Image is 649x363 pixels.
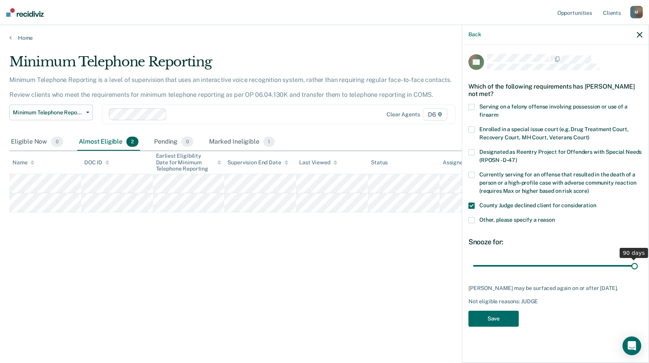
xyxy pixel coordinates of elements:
[227,159,288,166] div: Supervision End Date
[423,108,447,121] span: D6
[51,137,63,147] span: 0
[620,248,648,258] div: 90 days
[9,54,496,76] div: Minimum Telephone Reporting
[468,311,519,327] button: Save
[181,137,193,147] span: 0
[9,34,640,41] a: Home
[479,217,555,223] span: Other, please specify a reason
[468,238,642,246] div: Snooze for:
[479,202,596,208] span: County Judge declined client for consideration
[84,159,109,166] div: DOC ID
[468,298,642,305] div: Not eligible reasons: JUDGE
[263,137,275,147] span: 1
[13,109,83,116] span: Minimum Telephone Reporting
[156,153,222,172] div: Earliest Eligibility Date for Minimum Telephone Reporting
[299,159,337,166] div: Last Viewed
[207,133,276,151] div: Marked Ineligible
[6,8,44,17] img: Recidiviz
[126,137,138,147] span: 2
[387,111,420,118] div: Clear agents
[77,133,140,151] div: Almost Eligible
[468,285,642,292] div: [PERSON_NAME] may be surfaced again on or after [DATE].
[622,336,641,355] div: Open Intercom Messenger
[479,126,628,141] span: Enrolled in a special issue court (e.g. Drug Treatment Court, Recovery Court, MH Court, Veterans ...
[12,159,34,166] div: Name
[630,6,643,18] div: M
[371,159,388,166] div: Status
[443,159,479,166] div: Assigned to
[479,149,642,163] span: Designated as Reentry Project for Offenders with Special Needs (RPOSN - D-47)
[9,76,452,98] p: Minimum Telephone Reporting is a level of supervision that uses an interactive voice recognition ...
[468,77,642,104] div: Which of the following requirements has [PERSON_NAME] not met?
[479,103,628,118] span: Serving on a felony offense involving possession or use of a firearm
[152,133,195,151] div: Pending
[479,171,636,194] span: Currently serving for an offense that resulted in the death of a person or a high-profile case wi...
[9,133,65,151] div: Eligible Now
[468,31,481,38] button: Back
